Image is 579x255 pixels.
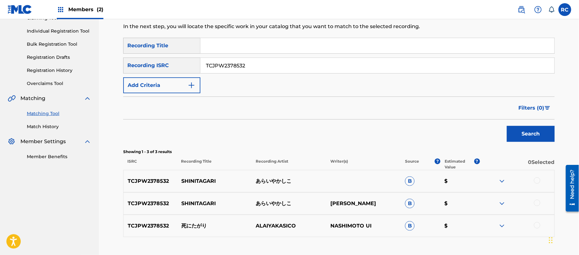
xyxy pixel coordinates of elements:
[445,158,474,170] p: Estimated Value
[405,176,415,186] span: B
[8,5,32,14] img: MLC Logo
[188,81,195,89] img: 9d2ae6d4665cec9f34b9.svg
[498,222,506,230] img: expand
[124,177,177,185] p: TCJPW2378532
[440,177,480,185] p: $
[498,200,506,207] img: expand
[547,224,579,255] iframe: Chat Widget
[326,158,401,170] p: Writer(s)
[559,3,571,16] div: User Menu
[405,158,419,170] p: Source
[27,80,91,87] a: Overclaims Tool
[507,126,555,142] button: Search
[549,231,553,250] div: Drag
[27,153,91,160] a: Member Benefits
[123,149,555,155] p: Showing 1 - 3 of 3 results
[124,222,177,230] p: TCJPW2378532
[27,28,91,35] a: Individual Registration Tool
[548,6,555,13] div: Notifications
[480,158,555,170] p: 0 Selected
[27,41,91,48] a: Bulk Registration Tool
[27,123,91,130] a: Match History
[519,104,545,112] span: Filters ( 0 )
[252,177,326,185] p: あらいやかしこ
[326,222,401,230] p: NASHIMOTO UI
[8,138,15,145] img: Member Settings
[498,177,506,185] img: expand
[57,6,64,13] img: Top Rightsholders
[177,222,252,230] p: 死にたがり
[20,138,66,145] span: Member Settings
[440,222,480,230] p: $
[252,222,326,230] p: ALAIYAKASICO
[20,95,45,102] span: Matching
[123,23,455,30] p: In the next step, you will locate the specific work in your catalog that you want to match to the...
[27,54,91,61] a: Registration Drafts
[252,200,326,207] p: あらいやかしこ
[97,6,103,12] span: (2)
[515,100,555,116] button: Filters (0)
[177,158,252,170] p: Recording Title
[124,200,177,207] p: TCJPW2378532
[27,67,91,74] a: Registration History
[474,158,480,164] span: ?
[123,38,555,145] form: Search Form
[8,95,16,102] img: Matching
[252,158,326,170] p: Recording Artist
[177,200,252,207] p: SHINITAGARI
[435,158,440,164] span: ?
[123,158,177,170] p: ISRC
[68,6,103,13] span: Members
[405,199,415,208] span: B
[84,95,91,102] img: expand
[27,110,91,117] a: Matching Tool
[326,200,401,207] p: [PERSON_NAME]
[84,138,91,145] img: expand
[561,163,579,214] iframe: Resource Center
[515,3,528,16] a: Public Search
[532,3,545,16] div: Help
[545,106,550,110] img: filter
[534,6,542,13] img: help
[177,177,252,185] p: SHINITAGARI
[405,221,415,231] span: B
[123,77,200,93] button: Add Criteria
[518,6,525,13] img: search
[440,200,480,207] p: $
